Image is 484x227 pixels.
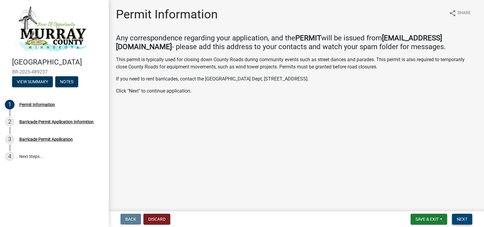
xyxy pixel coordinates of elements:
wm-modal-confirm: Notes [55,80,78,84]
wm-modal-confirm: Summary [12,80,53,84]
span: BR-2025-489237 [12,69,97,75]
strong: [EMAIL_ADDRESS][DOMAIN_NAME] [116,34,442,51]
strong: PERMIT [295,34,321,42]
button: Next [452,214,472,225]
span: Save & Exit [415,217,439,222]
span: Next [457,217,467,222]
p: This permit is typically used for closing down County Roads during community events such as stree... [116,56,477,71]
div: Permit Information [19,102,55,107]
button: shareShare [444,7,476,19]
span: Back [125,217,136,222]
button: Notes [55,76,78,87]
img: Murray County, Minnesota [12,6,87,52]
span: Share [457,10,471,17]
i: share [449,10,456,17]
div: 2 [5,117,14,127]
p: Click "Next" to continue application. [116,87,477,95]
h4: Any correspondence regarding your application, and the will be issued from - please add this addr... [116,34,477,51]
p: If you need to rent barricades, contact the [GEOGRAPHIC_DATA] Dept, [STREET_ADDRESS]. [116,75,477,83]
button: Back [120,214,141,225]
div: 4 [5,152,14,161]
button: Discard [143,214,170,225]
div: 1 [5,100,14,109]
div: Barricade Permit Application [19,137,73,141]
button: View Summary [12,76,53,87]
div: Barricade Permit Application Informtion [19,120,94,124]
div: 3 [5,134,14,144]
button: Save & Exit [411,214,447,225]
h4: [GEOGRAPHIC_DATA] [12,58,104,67]
h1: Permit Information [116,7,218,22]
